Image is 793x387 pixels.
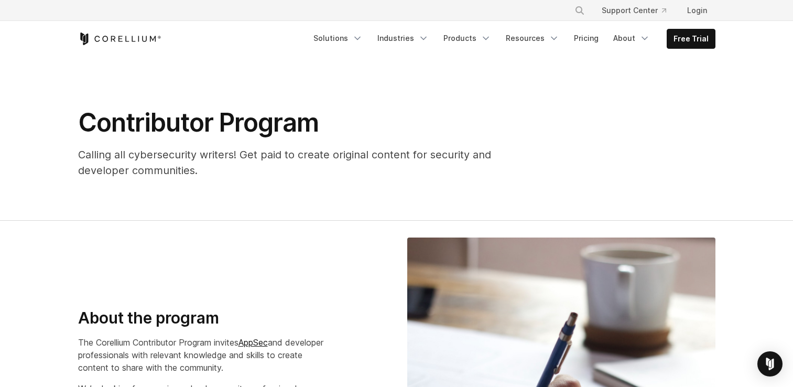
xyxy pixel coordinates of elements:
a: Products [437,29,497,48]
button: Search [570,1,589,20]
a: Industries [371,29,435,48]
h1: Contributor Program [78,107,521,138]
a: About [607,29,656,48]
a: Login [679,1,715,20]
a: Support Center [593,1,675,20]
a: Solutions [307,29,369,48]
p: The Corellium Contributor Program invites and developer professionals with relevant knowledge and... [78,336,334,374]
h3: About the program [78,308,334,328]
p: Calling all cybersecurity writers! Get paid to create original content for security and developer... [78,147,521,178]
a: Free Trial [667,29,715,48]
a: Corellium Home [78,33,161,45]
a: Pricing [568,29,605,48]
div: Navigation Menu [562,1,715,20]
a: AppSec [238,337,268,348]
div: Open Intercom Messenger [757,351,783,377]
div: Navigation Menu [307,29,715,49]
a: Resources [499,29,566,48]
